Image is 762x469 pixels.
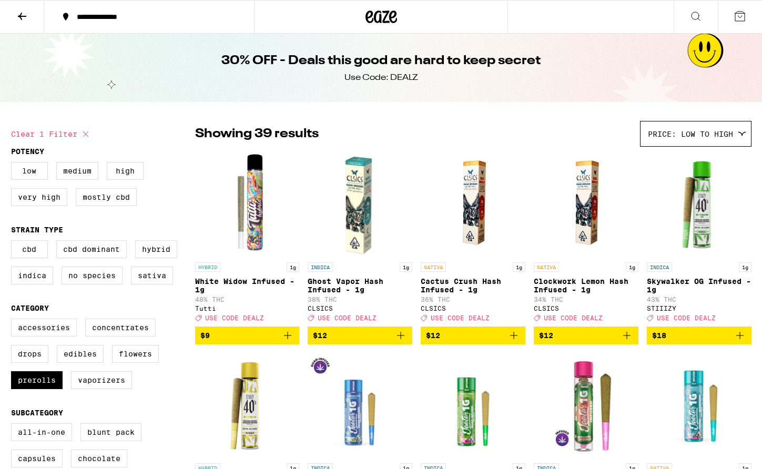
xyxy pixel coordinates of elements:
[534,305,638,312] div: CLSICS
[648,130,733,138] span: Price: Low to High
[308,277,412,294] p: Ghost Vapor Hash Infused - 1g
[426,331,440,340] span: $12
[76,188,137,206] label: Mostly CBD
[534,327,638,344] button: Add to bag
[308,262,333,272] p: INDICA
[438,152,509,257] img: CLSICS - Cactus Crush Hash Infused - 1g
[195,296,300,303] p: 48% THC
[308,152,412,257] img: CLSICS - Ghost Vapor Hash Infused - 1g
[647,152,751,257] img: STIIIZY - Skywalker OG Infused - 1g
[221,52,541,70] h1: 30% OFF - Deals this good are hard to keep secret
[421,327,525,344] button: Add to bag
[647,353,751,458] img: Jeeter - Mai Tai Quad Infused - 1g
[200,331,210,340] span: $9
[11,162,48,180] label: Low
[195,277,300,294] p: White Widow Infused - 1g
[421,305,525,312] div: CLSICS
[11,226,63,234] legend: Strain Type
[739,262,751,272] p: 1g
[85,319,156,337] label: Concentrates
[308,296,412,303] p: 38% THC
[71,450,127,467] label: Chocolate
[62,267,123,284] label: No Species
[534,353,638,458] img: Jeeter - Watermelon Zkittlez Quad Infused - 1g
[195,125,319,143] p: Showing 39 results
[539,331,553,340] span: $12
[11,240,48,258] label: CBD
[431,314,490,321] span: USE CODE DEALZ
[195,327,300,344] button: Add to bag
[205,314,264,321] span: USE CODE DEALZ
[626,262,638,272] p: 1g
[11,304,49,312] legend: Category
[11,319,77,337] label: Accessories
[647,152,751,327] a: Open page for Skywalker OG Infused - 1g from STIIIZY
[318,314,377,321] span: USE CODE DEALZ
[11,409,63,417] legend: Subcategory
[80,423,141,441] label: Blunt Pack
[135,240,177,258] label: Hybrid
[11,371,63,389] label: Prerolls
[11,121,92,147] button: Clear 1 filter
[534,296,638,303] p: 34% THC
[195,152,300,257] img: Tutti - White Widow Infused - 1g
[287,262,299,272] p: 1g
[195,305,300,312] div: Tutti
[56,162,98,180] label: Medium
[647,262,672,272] p: INDICA
[195,152,300,327] a: Open page for White Widow Infused - 1g from Tutti
[11,147,44,156] legend: Potency
[308,327,412,344] button: Add to bag
[308,305,412,312] div: CLSICS
[308,152,412,327] a: Open page for Ghost Vapor Hash Infused - 1g from CLSICS
[71,371,132,389] label: Vaporizers
[534,262,559,272] p: SATIVA
[647,296,751,303] p: 43% THC
[551,152,621,257] img: CLSICS - Clockwork Lemon Hash Infused - 1g
[313,331,327,340] span: $12
[57,345,104,363] label: Edibles
[11,450,63,467] label: Capsules
[11,345,48,363] label: Drops
[544,314,603,321] span: USE CODE DEALZ
[131,267,173,284] label: Sativa
[308,353,412,458] img: Jeeter - Blueberry Kush Quad Infused - 1g
[195,262,220,272] p: HYBRID
[195,353,300,458] img: STIIIZY - Strawnana Infused - 1g
[657,314,716,321] span: USE CODE DEALZ
[513,262,525,272] p: 1g
[421,353,525,458] img: Jeeter - Prickly Pear Quad Infused - 1g
[107,162,144,180] label: High
[647,327,751,344] button: Add to bag
[652,331,666,340] span: $18
[400,262,412,272] p: 1g
[11,423,72,441] label: All-In-One
[534,277,638,294] p: Clockwork Lemon Hash Infused - 1g
[421,296,525,303] p: 36% THC
[11,267,53,284] label: Indica
[647,277,751,294] p: Skywalker OG Infused - 1g
[421,152,525,327] a: Open page for Cactus Crush Hash Infused - 1g from CLSICS
[534,152,638,327] a: Open page for Clockwork Lemon Hash Infused - 1g from CLSICS
[421,262,446,272] p: SATIVA
[11,188,67,206] label: Very High
[112,345,159,363] label: Flowers
[56,240,127,258] label: CBD Dominant
[421,277,525,294] p: Cactus Crush Hash Infused - 1g
[344,72,418,84] div: Use Code: DEALZ
[647,305,751,312] div: STIIIZY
